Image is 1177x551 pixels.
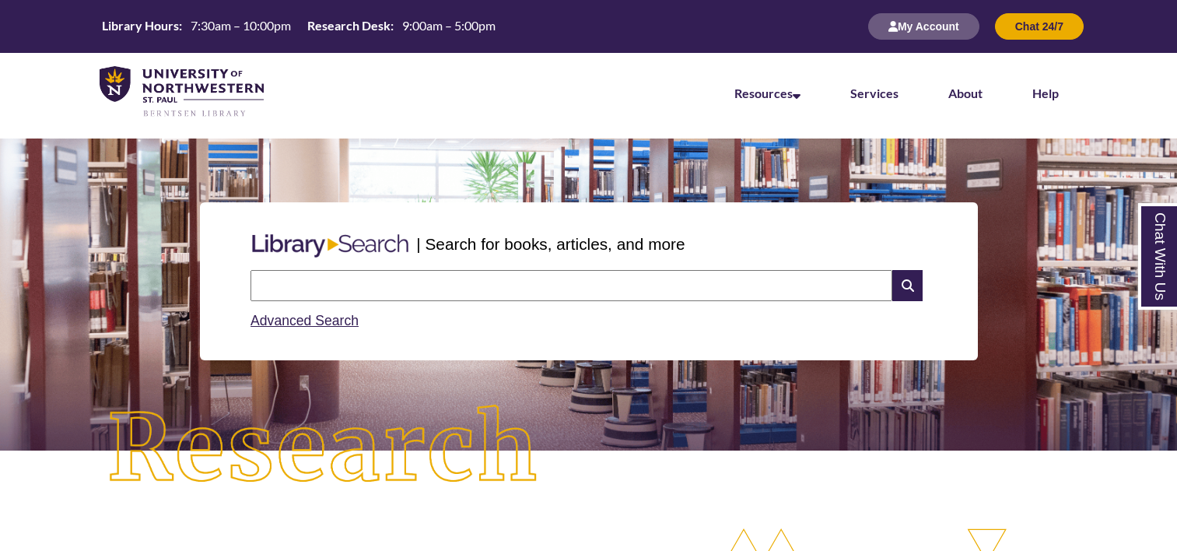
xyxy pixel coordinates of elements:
[59,357,589,542] img: Research
[416,232,685,256] p: | Search for books, articles, and more
[191,18,291,33] span: 7:30am – 10:00pm
[1032,86,1059,100] a: Help
[402,18,496,33] span: 9:00am – 5:00pm
[96,17,502,36] a: Hours Today
[948,86,983,100] a: About
[244,228,416,264] img: Libary Search
[100,66,264,118] img: UNWSP Library Logo
[995,19,1084,33] a: Chat 24/7
[995,13,1084,40] button: Chat 24/7
[850,86,899,100] a: Services
[301,17,396,34] th: Research Desk:
[250,313,359,328] a: Advanced Search
[868,13,979,40] button: My Account
[892,270,922,301] i: Search
[96,17,502,34] table: Hours Today
[868,19,979,33] a: My Account
[734,86,800,100] a: Resources
[96,17,184,34] th: Library Hours:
